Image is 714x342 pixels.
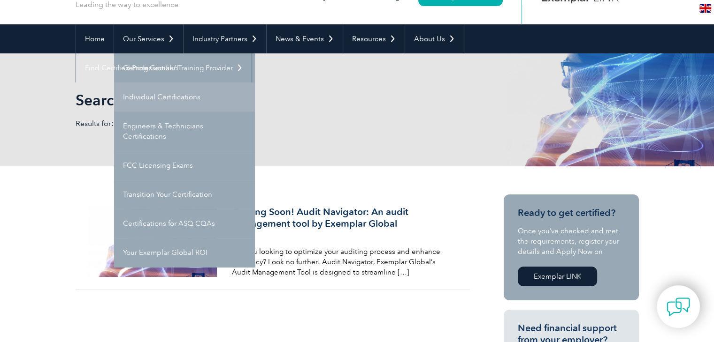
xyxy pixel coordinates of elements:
a: Home [76,24,114,53]
a: Coming Soon! Audit Navigator: An audit management tool by Exemplar Global [DATE] Are you looking ... [76,194,470,290]
a: Industry Partners [184,24,266,53]
p: Results for: iso 9001 registration [76,119,357,129]
p: Once you’ve checked and met the requirements, register your details and Apply Now on [518,226,625,257]
h3: Coming Soon! Audit Navigator: An audit management tool by Exemplar Global [232,206,454,230]
a: Resources [343,24,405,53]
a: Certifications for ASQ CQAs [114,209,255,238]
a: Transition Your Certification [114,180,255,209]
a: Find Certified Professional / Training Provider [76,53,252,82]
a: News & Events [267,24,343,53]
a: Exemplar LINK [518,267,597,286]
a: Your Exemplar Global ROI [114,238,255,267]
img: iStock-1079450666-crop-300x164.jpg [87,206,217,277]
img: contact-chat.png [667,295,690,319]
a: Individual Certifications [114,82,255,112]
img: en [699,4,711,13]
h3: Ready to get certified? [518,207,625,219]
a: FCC Licensing Exams [114,151,255,180]
a: About Us [405,24,464,53]
a: Engineers & Technicians Certifications [114,112,255,151]
a: Our Services [114,24,183,53]
p: Are you looking to optimize your auditing process and enhance efficiency? Look no further! Audit ... [232,246,454,277]
h1: Search [76,91,436,109]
